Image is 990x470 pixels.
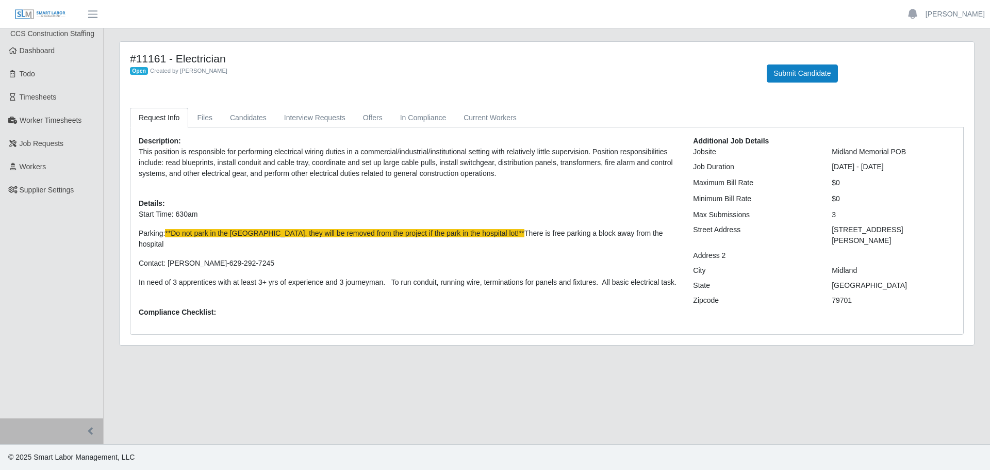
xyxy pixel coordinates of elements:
p: Start Time: 630am [139,209,678,220]
a: Current Workers [455,108,525,128]
b: Additional Job Details [693,137,769,145]
div: City [685,265,824,276]
span: © 2025 Smart Labor Management, LLC [8,453,135,461]
b: Details: [139,199,165,207]
div: 79701 [824,295,963,306]
div: [GEOGRAPHIC_DATA] [824,280,963,291]
div: Jobsite [685,147,824,157]
span: CCS Construction Staffing [10,29,94,38]
div: Address 2 [685,250,824,261]
b: Compliance Checklist: [139,308,216,316]
span: **Do not park in the [GEOGRAPHIC_DATA], they will be removed from the project if the park in the ... [165,229,524,237]
span: Todo [20,70,35,78]
div: $0 [824,193,963,204]
span: Created by [PERSON_NAME] [150,68,227,74]
a: Offers [354,108,391,128]
a: In Compliance [391,108,455,128]
div: Maximum Bill Rate [685,177,824,188]
p: Parking: There is free parking a block away from the hospital [139,228,678,250]
a: Candidates [221,108,275,128]
a: [PERSON_NAME] [926,9,985,20]
p: In need of 3 apprentices with at least 3+ yrs of experience and 3 journeyman. To run conduit, run... [139,277,678,288]
div: 3 [824,209,963,220]
a: Interview Requests [275,108,354,128]
button: Submit Candidate [767,64,837,83]
div: Midland [824,265,963,276]
div: Zipcode [685,295,824,306]
div: [DATE] - [DATE] [824,161,963,172]
div: Midland Memorial POB [824,147,963,157]
a: Files [188,108,221,128]
div: Job Duration [685,161,824,172]
span: Timesheets [20,93,57,101]
span: Open [130,67,148,75]
div: State [685,280,824,291]
div: Max Submissions [685,209,824,220]
span: Workers [20,163,46,171]
b: Description: [139,137,181,145]
h4: #11161 - Electrician [130,52,751,65]
span: Dashboard [20,46,55,55]
div: Street Address [685,224,824,246]
div: [STREET_ADDRESS][PERSON_NAME] [824,224,963,246]
a: Request Info [130,108,188,128]
div: Minimum Bill Rate [685,193,824,204]
p: Contact: [PERSON_NAME]-629-292-7245 [139,258,678,269]
span: Job Requests [20,139,64,148]
div: $0 [824,177,963,188]
span: Worker Timesheets [20,116,81,124]
span: Supplier Settings [20,186,74,194]
img: SLM Logo [14,9,66,20]
p: This position is responsible for performing electrical wiring duties in a commercial/industrial/i... [139,147,678,179]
